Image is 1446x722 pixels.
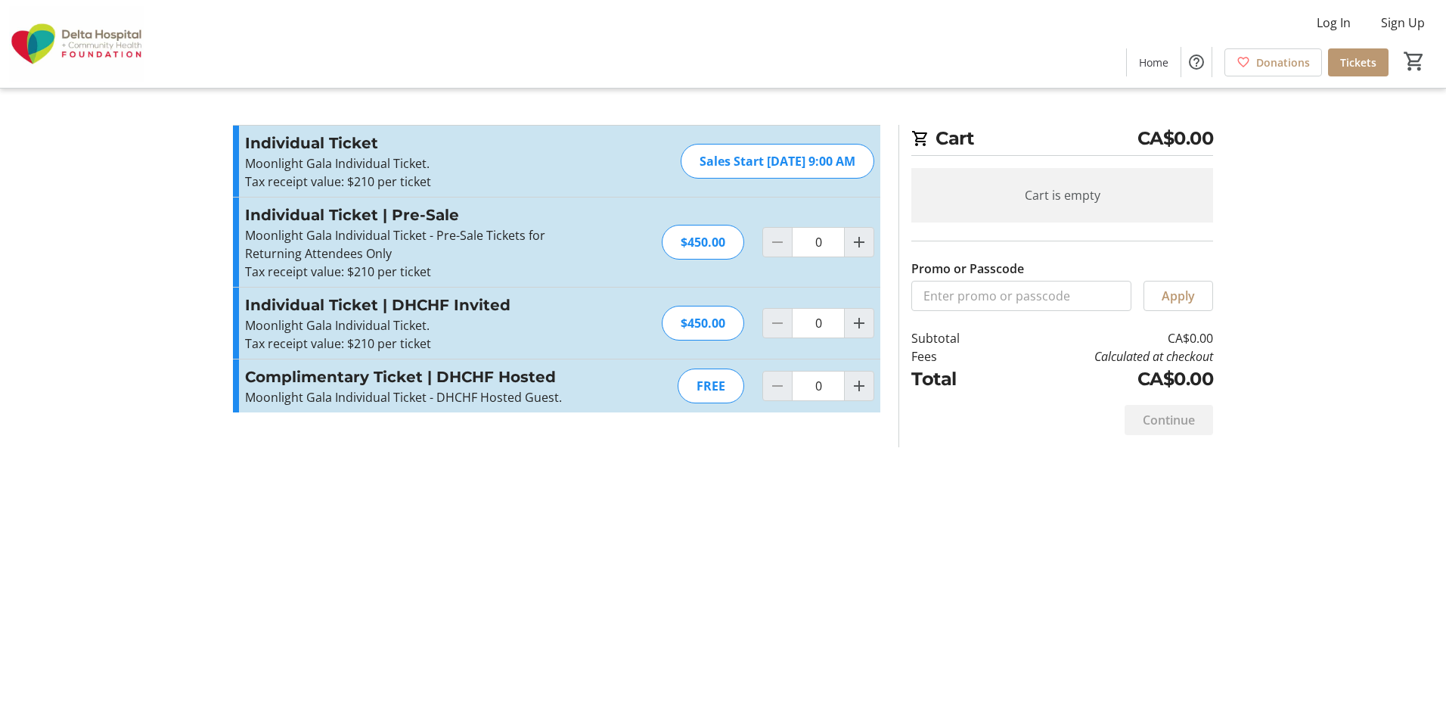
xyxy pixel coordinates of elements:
[1381,14,1425,32] span: Sign Up
[245,226,576,263] p: Moonlight Gala Individual Ticket - Pre-Sale Tickets for Returning Attendees Only
[1224,48,1322,76] a: Donations
[1369,11,1437,35] button: Sign Up
[245,316,576,335] p: Moonlight Gala Individual Ticket.
[1162,287,1195,305] span: Apply
[1137,125,1214,152] span: CA$0.00
[245,154,576,173] p: Moonlight Gala Individual Ticket.
[681,144,874,179] div: Sales Start [DATE] 9:00 AM
[1328,48,1389,76] a: Tickets
[1340,54,1376,70] span: Tickets
[911,366,999,393] td: Total
[245,173,576,191] p: Tax receipt value: $210 per ticket
[999,329,1213,347] td: CA$0.00
[245,204,576,226] h3: Individual Ticket | Pre-Sale
[245,263,576,281] p: Tax receipt value: $210 per ticket
[245,132,576,154] h3: Individual Ticket
[1181,47,1212,77] button: Help
[911,347,999,366] td: Fees
[245,294,576,316] h3: Individual Ticket | DHCHF Invited
[678,369,744,403] div: FREE
[911,125,1213,156] h2: Cart
[911,168,1213,223] div: Cart is empty
[662,306,744,341] div: $450.00
[1256,54,1310,70] span: Donations
[662,225,744,260] div: $450.00
[1127,48,1181,76] a: Home
[1143,281,1213,311] button: Apply
[9,6,144,82] img: Delta Hospital and Community Health Foundation's Logo
[1139,54,1168,70] span: Home
[792,308,845,338] input: Individual Ticket | DHCHF Invited Quantity
[845,372,873,400] button: Increment by one
[911,329,999,347] td: Subtotal
[911,260,1024,278] label: Promo or Passcode
[911,281,1131,311] input: Enter promo or passcode
[245,366,576,388] h3: Complimentary Ticket | DHCHF Hosted
[1317,14,1351,32] span: Log In
[792,371,845,401] input: Complimentary Ticket | DHCHF Hosted Quantity
[999,366,1213,393] td: CA$0.00
[1305,11,1363,35] button: Log In
[845,309,873,338] button: Increment by one
[245,388,576,406] p: Moonlight Gala Individual Ticket - DHCHF Hosted Guest.
[792,227,845,257] input: Individual Ticket | Pre-Sale Quantity
[245,335,576,353] p: Tax receipt value: $210 per ticket
[845,228,873,257] button: Increment by one
[999,347,1213,366] td: Calculated at checkout
[1401,48,1428,75] button: Cart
